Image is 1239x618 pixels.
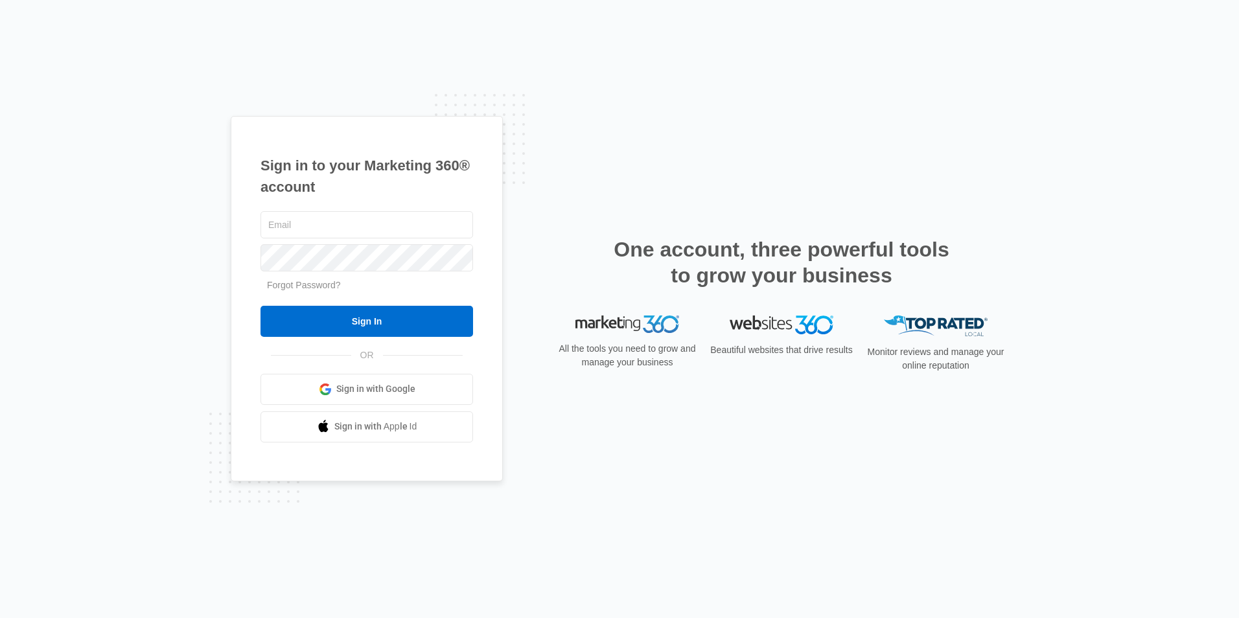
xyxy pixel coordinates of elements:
[261,411,473,442] a: Sign in with Apple Id
[709,343,854,357] p: Beautiful websites that drive results
[261,211,473,238] input: Email
[610,236,953,288] h2: One account, three powerful tools to grow your business
[334,420,417,433] span: Sign in with Apple Id
[261,306,473,337] input: Sign In
[261,374,473,405] a: Sign in with Google
[575,315,679,334] img: Marketing 360
[351,349,383,362] span: OR
[267,280,341,290] a: Forgot Password?
[863,345,1008,372] p: Monitor reviews and manage your online reputation
[555,342,700,369] p: All the tools you need to grow and manage your business
[261,155,473,198] h1: Sign in to your Marketing 360® account
[730,315,833,334] img: Websites 360
[884,315,988,337] img: Top Rated Local
[336,382,415,396] span: Sign in with Google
